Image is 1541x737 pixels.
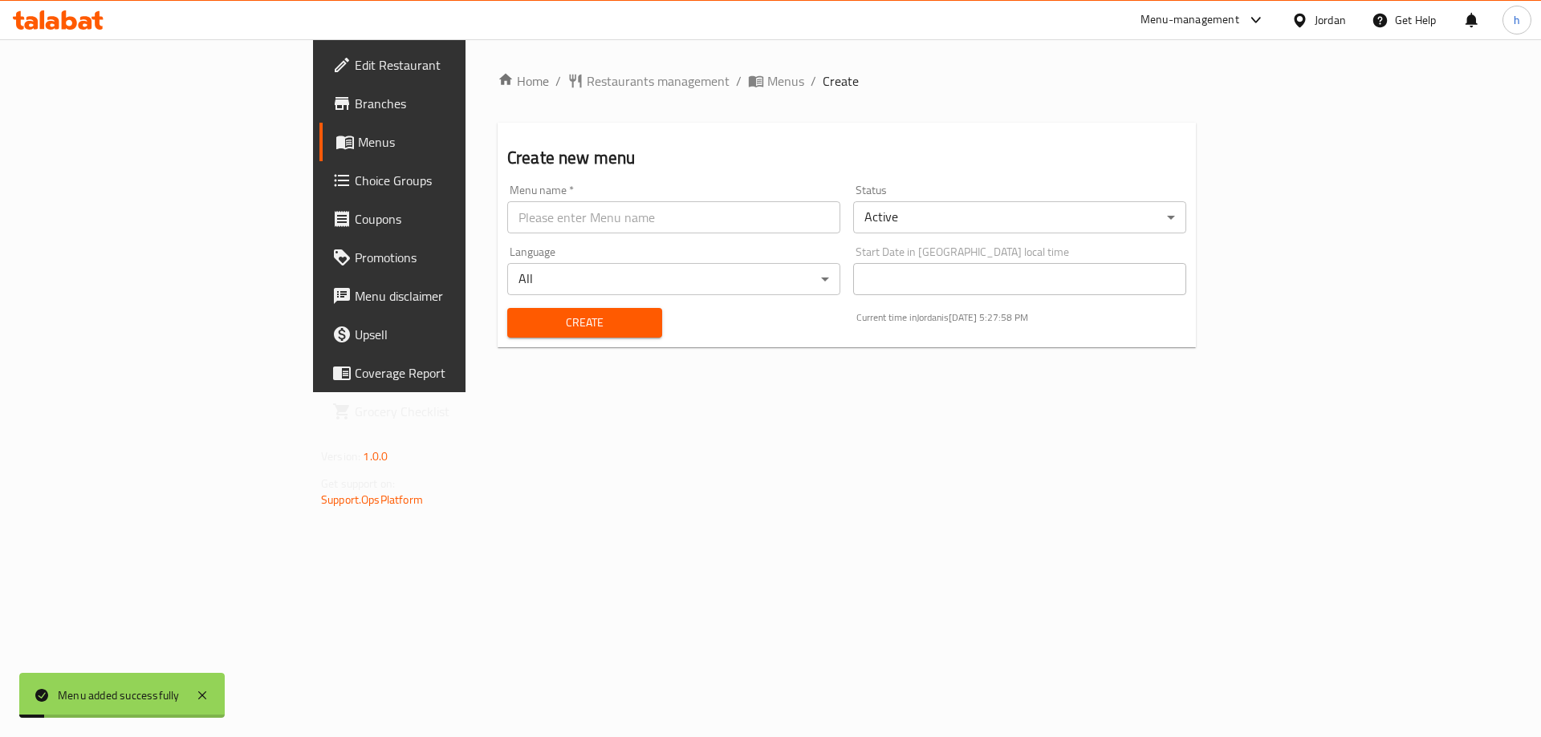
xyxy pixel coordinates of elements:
[319,315,571,354] a: Upsell
[319,392,571,431] a: Grocery Checklist
[319,238,571,277] a: Promotions
[355,248,558,267] span: Promotions
[355,94,558,113] span: Branches
[507,263,840,295] div: All
[355,171,558,190] span: Choice Groups
[319,200,571,238] a: Coupons
[507,308,662,338] button: Create
[355,325,558,344] span: Upsell
[1514,11,1520,29] span: h
[587,71,730,91] span: Restaurants management
[498,71,1196,91] nav: breadcrumb
[358,132,558,152] span: Menus
[319,277,571,315] a: Menu disclaimer
[355,402,558,421] span: Grocery Checklist
[319,123,571,161] a: Menus
[507,146,1186,170] h2: Create new menu
[355,286,558,306] span: Menu disclaimer
[319,84,571,123] a: Branches
[355,363,558,383] span: Coverage Report
[355,209,558,229] span: Coupons
[319,354,571,392] a: Coverage Report
[823,71,859,91] span: Create
[319,46,571,84] a: Edit Restaurant
[1141,10,1239,30] div: Menu-management
[321,489,423,510] a: Support.OpsPlatform
[853,201,1186,233] div: Active
[811,71,816,91] li: /
[319,161,571,200] a: Choice Groups
[767,71,804,91] span: Menus
[736,71,742,91] li: /
[520,313,649,333] span: Create
[321,473,395,494] span: Get support on:
[856,310,1186,325] p: Current time in Jordan is [DATE] 5:27:58 PM
[507,201,840,233] input: Please enter Menu name
[567,71,730,91] a: Restaurants management
[748,71,804,91] a: Menus
[321,446,360,467] span: Version:
[363,446,388,467] span: 1.0.0
[355,55,558,75] span: Edit Restaurant
[1315,11,1346,29] div: Jordan
[58,686,180,704] div: Menu added successfully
